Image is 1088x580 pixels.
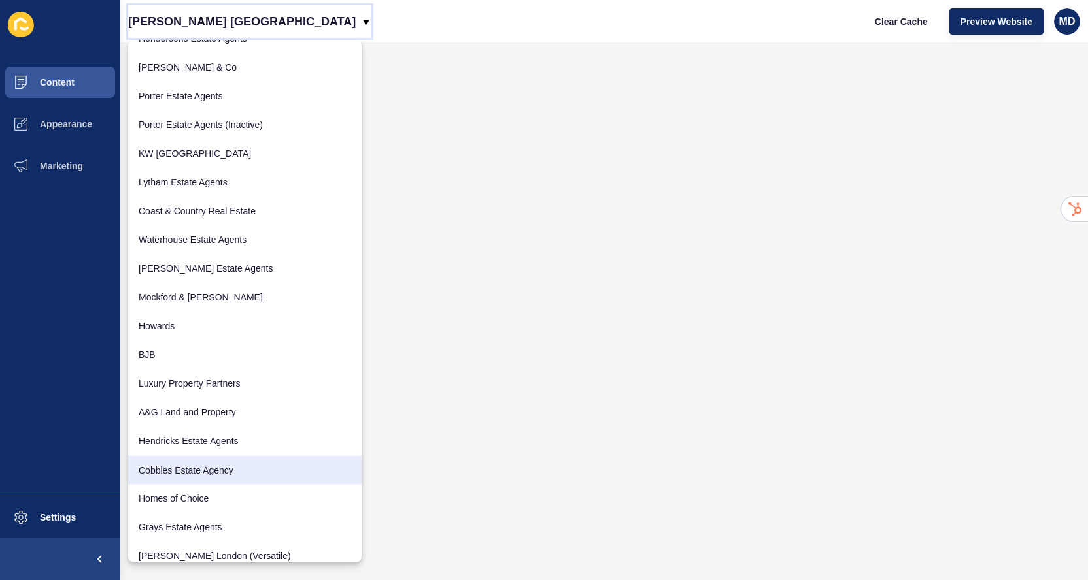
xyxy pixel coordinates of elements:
a: Hendricks Estate Agents [128,427,362,456]
a: [PERSON_NAME] & Co [128,54,362,82]
a: Howards [128,312,362,341]
span: Preview Website [960,15,1032,28]
a: A&G Land and Property [128,398,362,427]
a: [PERSON_NAME] London (Versatile) [128,542,362,571]
p: [PERSON_NAME] [GEOGRAPHIC_DATA] [128,5,356,38]
button: Clear Cache [864,8,939,35]
a: Lytham Estate Agents [128,169,362,197]
span: MD [1059,15,1076,28]
a: Mockford & [PERSON_NAME] [128,283,362,312]
a: Waterhouse Estate Agents [128,226,362,255]
a: Grays Estate Agents [128,513,362,542]
a: Homes of Choice [128,485,362,513]
a: BJB [128,341,362,370]
a: Porter Estate Agents (Inactive) [128,111,362,140]
a: Luxury Property Partners [128,370,362,398]
a: Coast & Country Real Estate [128,197,362,226]
a: Cobbles Estate Agency [128,456,362,485]
a: KW [GEOGRAPHIC_DATA] [128,140,362,169]
a: Porter Estate Agents [128,82,362,111]
button: Preview Website [949,8,1044,35]
span: Clear Cache [875,15,928,28]
a: [PERSON_NAME] Estate Agents [128,255,362,283]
